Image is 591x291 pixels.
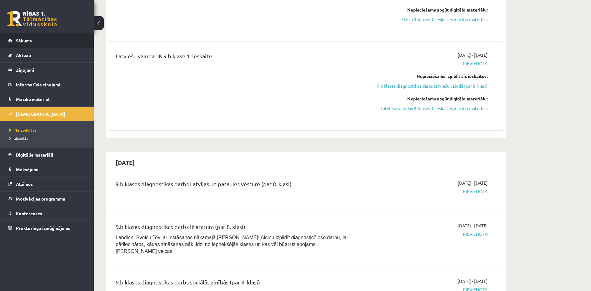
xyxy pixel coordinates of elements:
legend: Ziņojumi [16,63,86,77]
a: Digitālie materiāli [8,148,86,162]
span: Neizpildītās [9,128,37,133]
span: Mācību materiāli [16,96,51,102]
span: [DATE] - [DATE] [458,52,488,58]
span: Pievienota [370,60,488,67]
a: Izlabotās [9,135,88,141]
a: Aktuāli [8,48,86,62]
div: Latviešu valoda JK 9.b klase 1. ieskaite [116,52,360,63]
div: 9.b klases diagnostikas darbs literatūrā (par 8. klasi) [116,222,360,234]
span: Pievienota [370,231,488,237]
a: Atzīmes [8,177,86,191]
div: Nepieciešams apgūt digitālo materiālu: [370,95,488,102]
span: Pievienota [370,188,488,195]
a: [DEMOGRAPHIC_DATA] [8,107,86,121]
span: Labdien! Sveicu Tevi ar iestāšanos nākamajā [PERSON_NAME]! Aicinu izpildīt diagnosticējošo darbu,... [116,235,348,254]
a: Proktoringa izmēģinājums [8,221,86,235]
span: [DATE] - [DATE] [458,180,488,186]
h2: [DATE] [109,155,141,170]
legend: Maksājumi [16,162,86,177]
span: Sākums [16,38,32,43]
a: Ziņojumi [8,63,86,77]
span: Izlabotās [9,136,28,141]
span: Konferences [16,211,42,216]
a: Konferences [8,206,86,221]
a: Fizika 9. klases 1. ieskaites mācību materiāls [370,16,488,23]
div: Nepieciešams apgūt digitālo materiālu: [370,7,488,13]
a: Rīgas 1. Tālmācības vidusskola [7,11,57,27]
span: [DEMOGRAPHIC_DATA] [16,111,65,117]
a: Mācību materiāli [8,92,86,106]
a: Maksājumi [8,162,86,177]
span: Atzīmes [16,181,33,187]
a: Neizpildītās [9,127,88,133]
span: [DATE] - [DATE] [458,222,488,229]
div: 9.b klases diagnostikas darbs sociālās zinībās (par 8. klasi) [116,278,360,289]
span: Proktoringa izmēģinājums [16,225,70,231]
a: Latviešu valodas 9. klases 1. ieskaites mācību materiāls [370,105,488,112]
a: Motivācijas programma [8,192,86,206]
div: Nepieciešams izpildīt šīs ieskaites: [370,73,488,80]
span: Digitālie materiāli [16,152,53,158]
legend: Informatīvie ziņojumi [16,77,86,92]
a: Informatīvie ziņojumi [8,77,86,92]
span: Aktuāli [16,52,31,58]
a: 9.b klases diagnostikas darbs latviešu valodā (par 8. klasi) [370,83,488,89]
span: [DATE] - [DATE] [458,278,488,284]
a: Sākums [8,33,86,48]
span: Motivācijas programma [16,196,65,201]
div: 9.b klases diagnostikas darbs Latvijas un pasaules vēsturē (par 8. klasi) [116,180,360,191]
